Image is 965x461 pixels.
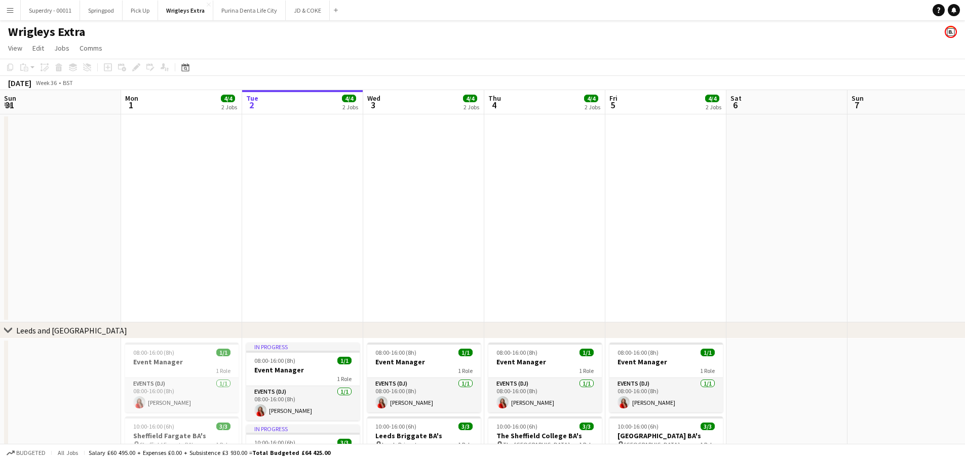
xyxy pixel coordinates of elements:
[28,41,48,55] a: Edit
[488,378,602,412] app-card-role: Events (DJ)1/108:00-16:00 (8h)[PERSON_NAME]
[458,441,473,448] span: 1 Role
[254,357,295,364] span: 08:00-16:00 (8h)
[337,439,352,446] span: 3/3
[585,103,600,111] div: 2 Jobs
[21,1,80,20] button: Superdry - 00011
[609,343,723,412] app-job-card: 08:00-16:00 (8h)1/1Event Manager1 RoleEvents (DJ)1/108:00-16:00 (8h)[PERSON_NAME]
[125,357,239,366] h3: Event Manager
[609,378,723,412] app-card-role: Events (DJ)1/108:00-16:00 (8h)[PERSON_NAME]
[140,441,196,448] span: Sheffield Fargate BA's
[496,349,537,356] span: 08:00-16:00 (8h)
[8,78,31,88] div: [DATE]
[458,367,473,374] span: 1 Role
[125,94,138,103] span: Mon
[221,103,237,111] div: 2 Jobs
[89,449,330,456] div: Salary £60 495.00 + Expenses £0.00 + Subsistence £3 930.00 =
[464,103,479,111] div: 2 Jobs
[496,423,537,430] span: 10:00-16:00 (6h)
[579,441,594,448] span: 1 Role
[123,1,158,20] button: Pick Up
[609,94,617,103] span: Fri
[945,26,957,38] app-user-avatar: Bounce Activations Ltd
[246,343,360,421] app-job-card: In progress08:00-16:00 (8h)1/1Event Manager1 RoleEvents (DJ)1/108:00-16:00 (8h)[PERSON_NAME]
[80,44,102,53] span: Comms
[850,99,864,111] span: 7
[375,349,416,356] span: 08:00-16:00 (8h)
[216,349,230,356] span: 1/1
[367,94,380,103] span: Wed
[458,423,473,430] span: 3/3
[367,343,481,412] app-job-card: 08:00-16:00 (8h)1/1Event Manager1 RoleEvents (DJ)1/108:00-16:00 (8h)[PERSON_NAME]
[342,95,356,102] span: 4/4
[246,343,360,351] div: In progress
[852,94,864,103] span: Sun
[16,449,46,456] span: Budgeted
[701,349,715,356] span: 1/1
[286,1,330,20] button: JD & COKE
[246,386,360,421] app-card-role: Events (DJ)1/108:00-16:00 (8h)[PERSON_NAME]
[706,103,721,111] div: 2 Jobs
[382,441,420,448] span: Leeds Briggate
[54,44,69,53] span: Jobs
[609,357,723,366] h3: Event Manager
[463,95,477,102] span: 4/4
[3,99,16,111] span: 31
[4,94,16,103] span: Sun
[221,95,235,102] span: 4/4
[8,24,85,39] h1: Wrigleys Extra
[125,343,239,412] app-job-card: 08:00-16:00 (8h)1/1Event Manager1 RoleEvents (DJ)1/108:00-16:00 (8h)[PERSON_NAME]
[488,357,602,366] h3: Event Manager
[245,99,258,111] span: 2
[503,441,570,448] span: The [GEOGRAPHIC_DATA]
[133,423,174,430] span: 10:00-16:00 (6h)
[342,103,358,111] div: 2 Jobs
[700,441,715,448] span: 1 Role
[375,423,416,430] span: 10:00-16:00 (6h)
[488,431,602,440] h3: The Sheffield College BA's
[458,349,473,356] span: 1/1
[216,423,230,430] span: 3/3
[367,431,481,440] h3: Leeds Briggate BA's
[580,423,594,430] span: 3/3
[158,1,213,20] button: Wrigleys Extra
[617,349,659,356] span: 08:00-16:00 (8h)
[246,365,360,374] h3: Event Manager
[8,44,22,53] span: View
[624,441,680,448] span: [GEOGRAPHIC_DATA]
[4,41,26,55] a: View
[701,423,715,430] span: 3/3
[487,99,501,111] span: 4
[730,94,742,103] span: Sat
[488,343,602,412] app-job-card: 08:00-16:00 (8h)1/1Event Manager1 RoleEvents (DJ)1/108:00-16:00 (8h)[PERSON_NAME]
[80,1,123,20] button: Springpod
[246,94,258,103] span: Tue
[56,449,80,456] span: All jobs
[213,1,286,20] button: Purina Denta Life City
[50,41,73,55] a: Jobs
[580,349,594,356] span: 1/1
[337,357,352,364] span: 1/1
[125,378,239,412] app-card-role: Events (DJ)1/108:00-16:00 (8h)[PERSON_NAME]
[584,95,598,102] span: 4/4
[367,378,481,412] app-card-role: Events (DJ)1/108:00-16:00 (8h)[PERSON_NAME]
[125,431,239,440] h3: Sheffield Fargate BA's
[700,367,715,374] span: 1 Role
[609,431,723,440] h3: [GEOGRAPHIC_DATA] BA's
[133,349,174,356] span: 08:00-16:00 (8h)
[252,449,330,456] span: Total Budgeted £64 425.00
[729,99,742,111] span: 6
[608,99,617,111] span: 5
[337,375,352,383] span: 1 Role
[16,325,127,336] div: Leeds and [GEOGRAPHIC_DATA]
[617,423,659,430] span: 10:00-16:00 (6h)
[216,367,230,374] span: 1 Role
[124,99,138,111] span: 1
[254,439,295,446] span: 10:00-16:00 (6h)
[246,425,360,433] div: In progress
[366,99,380,111] span: 3
[75,41,106,55] a: Comms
